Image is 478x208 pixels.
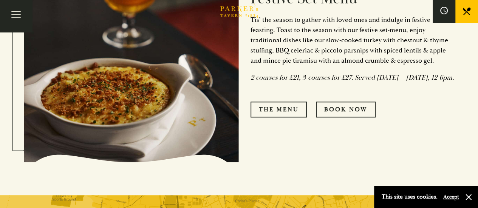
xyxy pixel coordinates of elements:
em: 2-courses for £21, 3-courses for £27. Served [DATE] – [DATE], 12-6pm. [251,73,454,82]
button: Close and accept [465,193,472,201]
p: Tis’ the season to gather with loved ones and indulge in festive feasting. Toast to the season wi... [251,15,455,66]
p: This site uses cookies. [382,191,438,202]
a: Book Now [316,102,376,117]
button: Accept [443,193,459,200]
a: The Menu [251,102,307,117]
